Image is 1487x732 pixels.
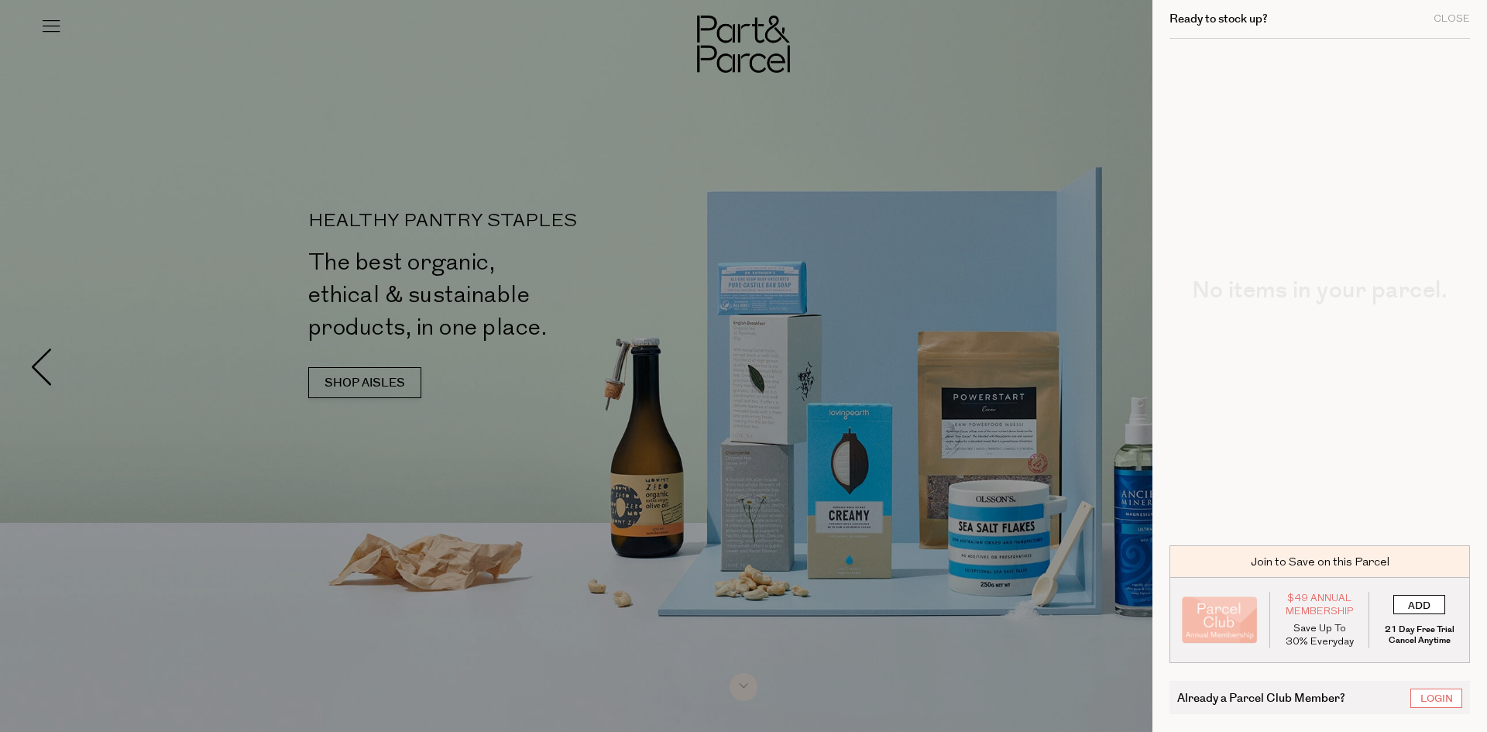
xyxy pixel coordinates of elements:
[1282,622,1358,648] p: Save Up To 30% Everyday
[1410,689,1462,708] a: Login
[1169,545,1470,578] div: Join to Save on this Parcel
[1169,13,1268,25] h2: Ready to stock up?
[1282,592,1358,618] span: $49 Annual Membership
[1169,279,1470,302] h2: No items in your parcel.
[1177,689,1345,706] span: Already a Parcel Club Member?
[1434,14,1470,24] div: Close
[1393,595,1445,614] input: ADD
[1381,624,1458,646] p: 21 Day Free Trial Cancel Anytime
